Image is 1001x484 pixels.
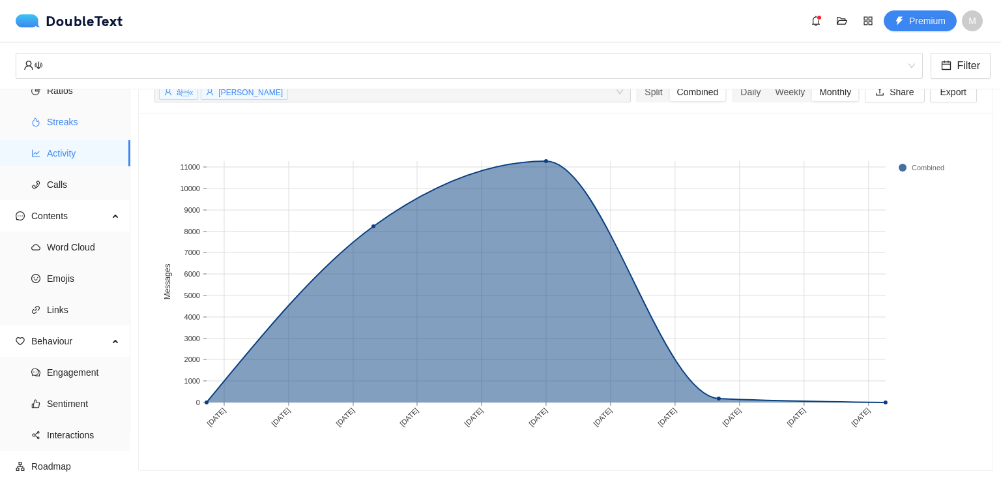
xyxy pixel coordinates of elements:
div: Combined [670,83,726,101]
button: calendarFilter [931,53,991,79]
text: 10000 [180,185,200,192]
text: 8000 [184,228,200,235]
text: [DATE] [463,406,484,428]
button: folder-open [832,10,852,31]
div: DoubleText [16,14,123,27]
text: [DATE] [656,406,678,428]
text: 2000 [184,355,200,363]
span: Share [890,85,914,99]
span: user [164,88,172,96]
span: comment [31,368,40,377]
span: Word Cloud [47,234,120,260]
span: Emojis [47,265,120,292]
span: Streaks [47,109,120,135]
span: bell [806,16,826,26]
button: Export [930,82,977,102]
span: link [31,305,40,314]
button: appstore [858,10,878,31]
span: fire [31,117,40,127]
text: [DATE] [270,406,291,428]
a: logoDoubleText [16,14,123,27]
text: 11000 [180,163,200,171]
img: logo [16,14,46,27]
span: Filter [957,57,980,74]
text: [DATE] [205,406,227,428]
span: â« [177,88,193,97]
span: user [206,88,214,96]
span: ☫ [23,53,915,78]
span: heart [16,337,25,346]
span: upload [875,87,884,98]
text: 9000 [184,206,200,214]
span: Interactions [47,422,120,448]
text: [DATE] [334,406,356,428]
span: [PERSON_NAME] [218,88,283,97]
button: bell [805,10,826,31]
text: 0 [196,399,200,406]
span: thunderbolt [895,16,904,27]
div: Weekly [768,83,812,101]
span: apartment [16,462,25,471]
text: [DATE] [592,406,613,428]
span: Premium [909,14,946,28]
text: 4000 [184,313,200,321]
text: Messages [163,264,172,300]
span: Engagement [47,359,120,386]
text: 7000 [184,249,200,256]
text: [DATE] [721,406,742,428]
span: like [31,399,40,408]
span: Calls [47,172,120,198]
span: pie-chart [31,86,40,95]
text: 3000 [184,335,200,342]
text: [DATE] [527,406,549,428]
text: [DATE] [398,406,420,428]
span: M [968,10,976,31]
text: 1000 [184,377,200,385]
span: Roadmap [31,453,120,479]
span: message [16,211,25,220]
text: 6000 [184,270,200,278]
span: line-chart [31,149,40,158]
span: appstore [858,16,878,26]
div: Split [637,83,669,101]
button: uploadShare [865,82,924,102]
span: Links [47,297,120,323]
div: ☫ [23,53,903,78]
span: Ratios [47,78,120,104]
span: smile [31,274,40,283]
text: 5000 [184,292,200,299]
span: cloud [31,243,40,252]
span: share-alt [31,431,40,440]
span: Export [940,85,966,99]
span: Activity [47,140,120,166]
span: folder-open [832,16,852,26]
text: [DATE] [850,406,871,428]
span: phone [31,180,40,189]
span: Behaviour [31,328,108,354]
span: user [23,60,34,70]
div: Daily [733,83,768,101]
button: thunderboltPremium [884,10,957,31]
span: Sentiment [47,391,120,417]
div: Monthly [812,83,858,101]
span: Contents [31,203,108,229]
text: [DATE] [785,406,807,428]
span: calendar [941,60,951,72]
